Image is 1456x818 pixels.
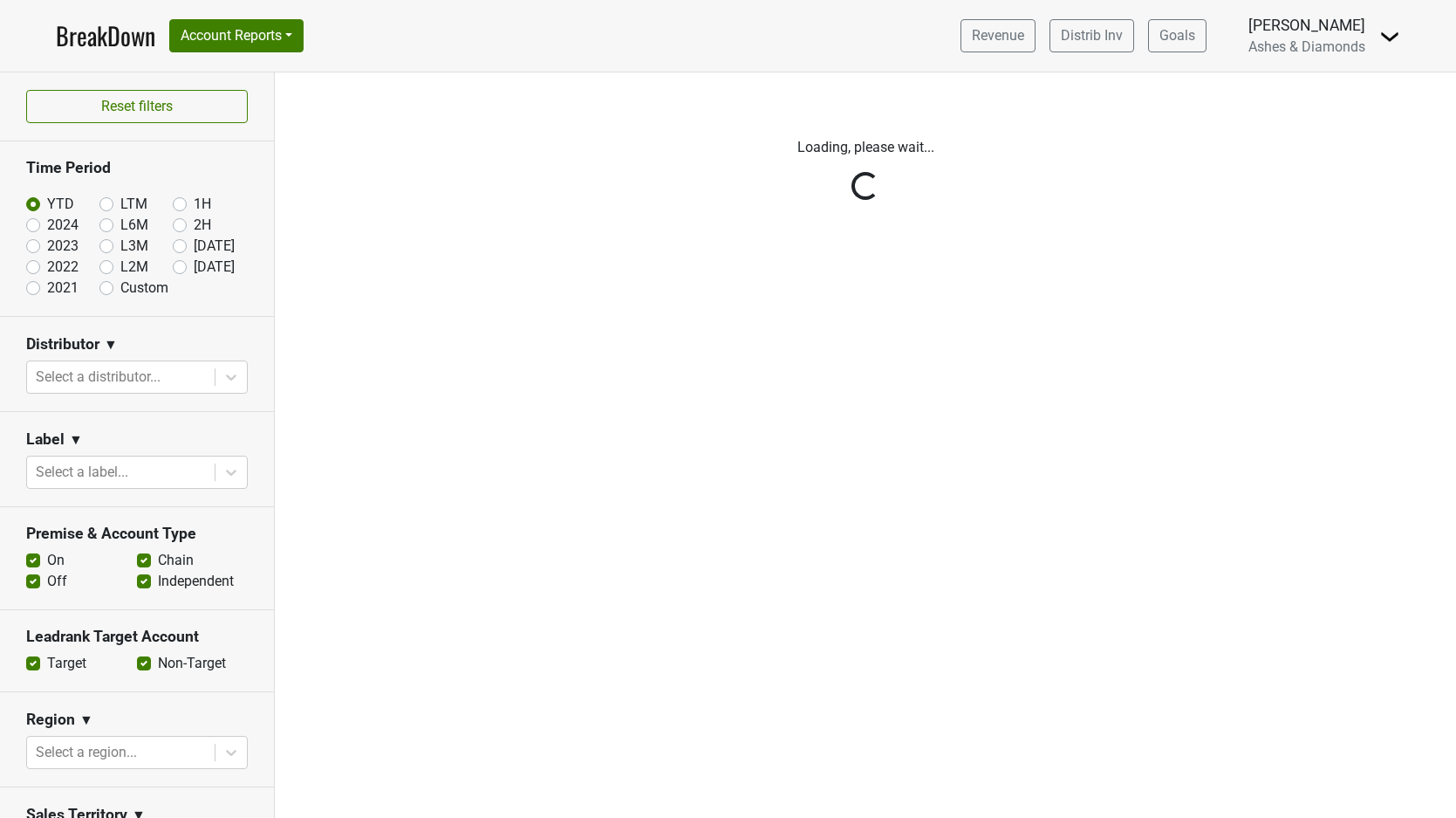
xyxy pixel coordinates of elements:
[960,19,1036,52] a: Revenue
[1248,14,1365,37] div: [PERSON_NAME]
[381,137,1350,158] p: Loading, please wait...
[1248,38,1365,55] span: Ashes & Diamonds
[1148,19,1206,52] a: Goals
[1379,26,1400,47] img: Dropdown Menu
[56,17,155,54] a: BreakDown
[1049,19,1134,52] a: Distrib Inv
[169,19,304,52] button: Account Reports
